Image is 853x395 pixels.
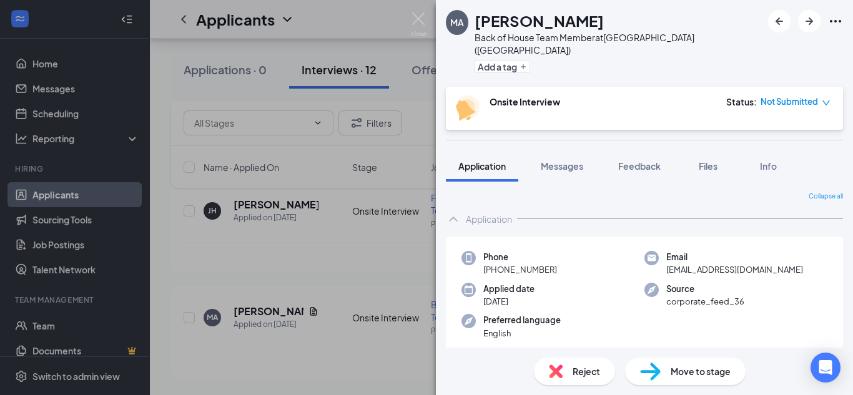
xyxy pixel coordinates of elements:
[666,251,803,263] span: Email
[483,251,557,263] span: Phone
[768,10,791,32] button: ArrowLeftNew
[760,160,777,172] span: Info
[483,295,535,308] span: [DATE]
[699,160,717,172] span: Files
[726,95,757,108] div: Status :
[811,353,841,383] div: Open Intercom Messenger
[761,95,818,108] span: Not Submitted
[541,160,583,172] span: Messages
[520,63,527,71] svg: Plus
[483,327,561,339] span: English
[483,314,561,326] span: Preferred language
[772,14,787,29] svg: ArrowLeftNew
[490,96,560,107] b: Onsite Interview
[798,10,821,32] button: ArrowRight
[666,263,803,276] span: [EMAIL_ADDRESS][DOMAIN_NAME]
[475,10,604,31] h1: [PERSON_NAME]
[475,31,762,56] div: Back of House Team Member at [GEOGRAPHIC_DATA] ([GEOGRAPHIC_DATA])
[822,99,831,107] span: down
[618,160,661,172] span: Feedback
[828,14,843,29] svg: Ellipses
[450,16,464,29] div: MA
[466,213,512,225] div: Application
[483,263,557,276] span: [PHONE_NUMBER]
[666,295,744,308] span: corporate_feed_36
[666,283,744,295] span: Source
[458,160,506,172] span: Application
[573,364,600,378] span: Reject
[446,212,461,227] svg: ChevronUp
[809,192,843,202] span: Collapse all
[671,364,731,378] span: Move to stage
[483,283,535,295] span: Applied date
[802,14,817,29] svg: ArrowRight
[475,60,530,73] button: PlusAdd a tag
